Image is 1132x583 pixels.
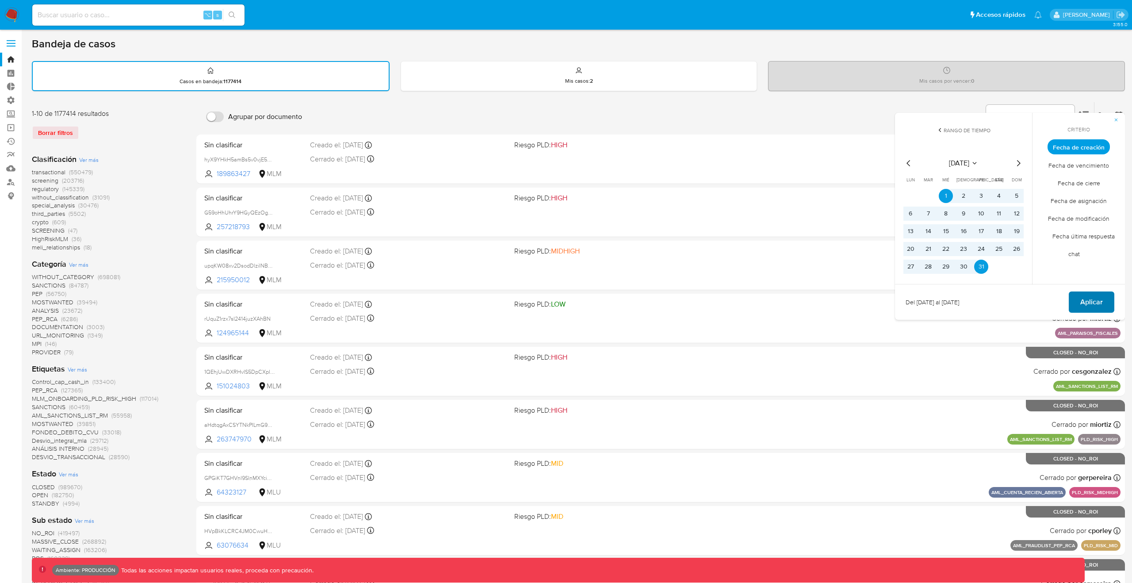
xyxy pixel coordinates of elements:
[1116,10,1125,19] a: Salir
[976,10,1025,19] span: Accesos rápidos
[204,11,211,19] span: ⌥
[119,566,314,575] p: Todas las acciones impactan usuarios reales, proceda con precaución.
[56,568,115,572] p: Ambiente: PRODUCCIÓN
[1063,11,1113,19] p: esteban.salas@mercadolibre.com.co
[223,9,241,21] button: search-icon
[216,11,219,19] span: s
[1034,11,1042,19] a: Notificaciones
[32,9,245,21] input: Buscar usuario o caso...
